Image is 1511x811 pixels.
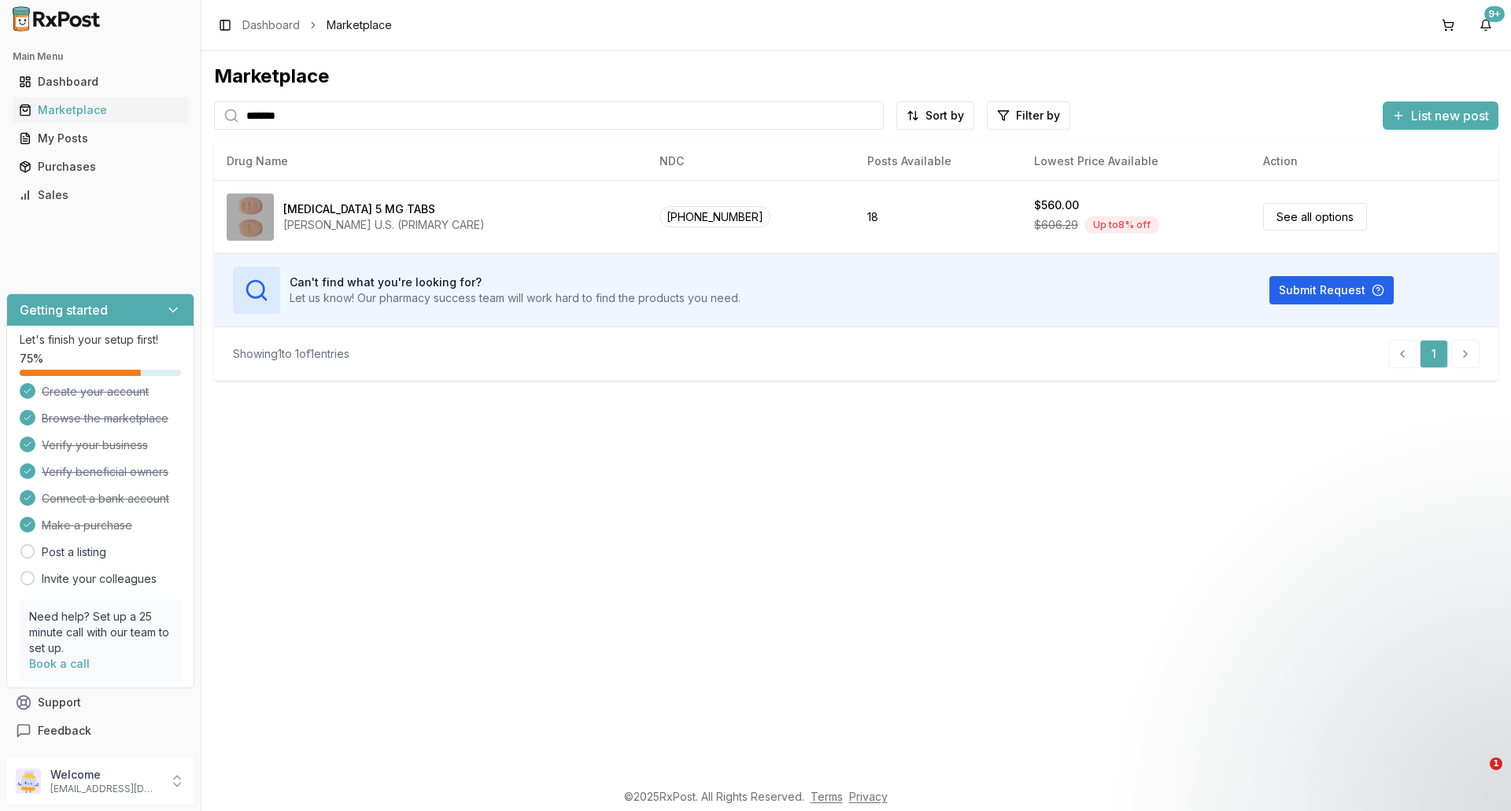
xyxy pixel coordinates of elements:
[1484,6,1505,22] div: 9+
[13,124,188,153] a: My Posts
[19,74,182,90] div: Dashboard
[290,290,741,306] p: Let us know! Our pharmacy success team will work hard to find the products you need.
[42,384,149,400] span: Create your account
[6,126,194,151] button: My Posts
[42,544,106,560] a: Post a listing
[50,783,160,795] p: [EMAIL_ADDRESS][DOMAIN_NAME]
[6,6,107,31] img: RxPost Logo
[855,180,1021,253] td: 18
[987,101,1070,130] button: Filter by
[13,96,188,124] a: Marketplace
[42,411,168,426] span: Browse the marketplace
[6,154,194,179] button: Purchases
[42,437,148,453] span: Verify your business
[50,767,160,783] p: Welcome
[1034,197,1079,213] div: $560.00
[19,187,182,203] div: Sales
[1388,340,1480,368] nav: pagination
[214,142,647,180] th: Drug Name
[42,571,157,587] a: Invite your colleagues
[1263,203,1367,230] a: See all options
[327,17,392,33] span: Marketplace
[13,153,188,181] a: Purchases
[6,98,194,123] button: Marketplace
[1457,758,1495,795] iframe: Intercom live chat
[1269,276,1394,304] button: Submit Request
[1411,106,1489,125] span: List new post
[42,491,169,507] span: Connect a bank account
[1251,142,1498,180] th: Action
[38,723,91,739] span: Feedback
[896,101,974,130] button: Sort by
[811,790,843,803] a: Terms
[1383,101,1498,130] button: List new post
[855,142,1021,180] th: Posts Available
[20,300,108,319] h3: Getting started
[13,181,188,209] a: Sales
[1473,13,1498,38] button: 9+
[227,194,274,241] img: Eliquis 5 MG TABS
[290,275,741,290] h3: Can't find what you're looking for?
[242,17,300,33] a: Dashboard
[1034,217,1078,233] span: $606.29
[6,182,194,208] button: Sales
[242,17,392,33] nav: breadcrumb
[20,351,43,367] span: 75 %
[13,50,188,63] h2: Main Menu
[659,206,770,227] span: [PHONE_NUMBER]
[1490,758,1502,770] span: 1
[16,769,41,794] img: User avatar
[925,108,964,123] span: Sort by
[283,201,435,217] div: [MEDICAL_DATA] 5 MG TABS
[6,688,194,717] button: Support
[647,142,855,180] th: NDC
[6,69,194,94] button: Dashboard
[19,131,182,146] div: My Posts
[1383,109,1498,125] a: List new post
[42,518,132,533] span: Make a purchase
[214,64,1498,89] div: Marketplace
[20,332,181,348] p: Let's finish your setup first!
[1021,142,1251,180] th: Lowest Price Available
[29,657,90,670] a: Book a call
[283,217,485,233] div: [PERSON_NAME] U.S. (PRIMARY CARE)
[6,717,194,745] button: Feedback
[42,464,168,480] span: Verify beneficial owners
[29,609,172,656] p: Need help? Set up a 25 minute call with our team to set up.
[13,68,188,96] a: Dashboard
[1016,108,1060,123] span: Filter by
[19,102,182,118] div: Marketplace
[1420,340,1448,368] a: 1
[19,159,182,175] div: Purchases
[233,346,349,362] div: Showing 1 to 1 of 1 entries
[1084,216,1159,234] div: Up to 8 % off
[849,790,888,803] a: Privacy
